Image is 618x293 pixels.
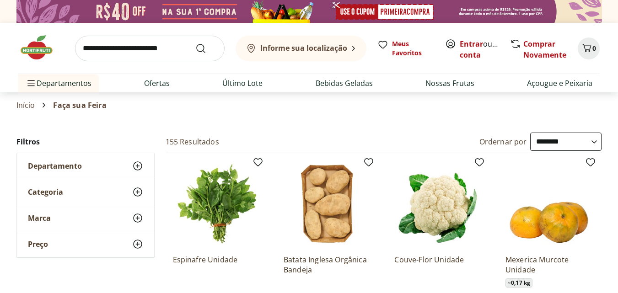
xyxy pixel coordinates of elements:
a: Criar conta [460,39,510,60]
span: ou [460,38,500,60]
a: Último Lote [222,78,263,89]
a: Comprar Novamente [523,39,566,60]
span: 0 [592,44,596,53]
a: Nossas Frutas [425,78,474,89]
button: Submit Search [195,43,217,54]
span: Categoria [28,187,63,197]
b: Informe sua localização [260,43,347,53]
a: Início [16,101,35,109]
button: Carrinho [578,37,600,59]
button: Categoria [17,179,154,205]
img: Espinafre Unidade [173,160,260,247]
button: Marca [17,205,154,231]
span: Faça sua Feira [53,101,106,109]
span: Marca [28,213,51,223]
button: Departamento [17,153,154,179]
span: Meus Favoritos [392,39,434,58]
a: Mexerica Murcote Unidade [505,255,592,275]
img: Batata Inglesa Orgânica Bandeja [284,160,371,247]
a: Meus Favoritos [377,39,434,58]
img: Mexerica Murcote Unidade [505,160,592,247]
img: Couve-Flor Unidade [394,160,481,247]
a: Batata Inglesa Orgânica Bandeja [284,255,371,275]
a: Ofertas [144,78,170,89]
a: Açougue e Peixaria [527,78,592,89]
button: Menu [26,72,37,94]
h2: Filtros [16,133,155,151]
span: Departamentos [26,72,91,94]
input: search [75,36,225,61]
a: Couve-Flor Unidade [394,255,481,275]
h2: 155 Resultados [166,137,219,147]
span: ~ 0,17 kg [505,278,532,288]
span: Preço [28,240,48,249]
a: Espinafre Unidade [173,255,260,275]
button: Preço [17,231,154,257]
a: Entrar [460,39,483,49]
span: Departamento [28,161,82,170]
a: Bebidas Geladas [316,78,373,89]
img: Hortifruti [18,34,64,61]
button: Informe sua localização [236,36,366,61]
label: Ordernar por [479,137,527,147]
